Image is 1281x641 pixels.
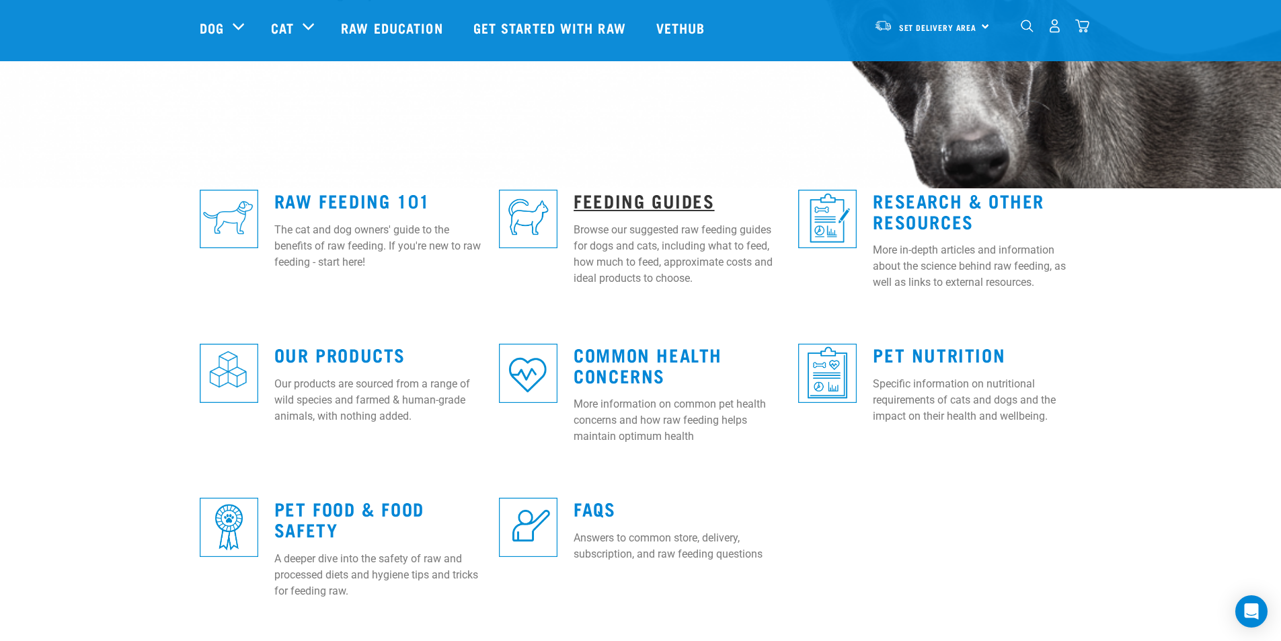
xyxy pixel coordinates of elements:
img: home-icon@2x.png [1075,19,1089,33]
img: van-moving.png [874,20,892,32]
img: re-icons-healthcheck3-sq-blue.png [798,344,857,402]
a: Raw Feeding 101 [274,195,430,205]
a: Get started with Raw [460,1,643,54]
img: re-icons-cat2-sq-blue.png [499,190,557,248]
span: Set Delivery Area [899,25,977,30]
a: Pet Nutrition [873,349,1005,359]
p: Answers to common store, delivery, subscription, and raw feeding questions [574,530,782,562]
p: Our products are sourced from a range of wild species and farmed & human-grade animals, with noth... [274,376,483,424]
p: Specific information on nutritional requirements of cats and dogs and the impact on their health ... [873,376,1081,424]
p: More in-depth articles and information about the science behind raw feeding, as well as links to ... [873,242,1081,291]
a: Common Health Concerns [574,349,722,380]
p: Browse our suggested raw feeding guides for dogs and cats, including what to feed, how much to fe... [574,222,782,287]
a: Our Products [274,349,405,359]
a: Raw Education [327,1,459,54]
img: user.png [1048,19,1062,33]
a: Cat [271,17,294,38]
a: FAQs [574,503,615,513]
div: Open Intercom Messenger [1235,595,1268,628]
a: Dog [200,17,224,38]
img: home-icon-1@2x.png [1021,20,1034,32]
p: The cat and dog owners' guide to the benefits of raw feeding. If you're new to raw feeding - star... [274,222,483,270]
img: re-icons-heart-sq-blue.png [499,344,557,402]
p: More information on common pet health concerns and how raw feeding helps maintain optimum health [574,396,782,445]
img: re-icons-cubes2-sq-blue.png [200,344,258,402]
a: Research & Other Resources [873,195,1044,226]
a: Vethub [643,1,722,54]
a: Feeding Guides [574,195,714,205]
img: re-icons-rosette-sq-blue.png [200,498,258,556]
p: A deeper dive into the safety of raw and processed diets and hygiene tips and tricks for feeding ... [274,551,483,599]
img: re-icons-healthcheck1-sq-blue.png [798,190,857,248]
img: re-icons-faq-sq-blue.png [499,498,557,556]
img: re-icons-dog3-sq-blue.png [200,190,258,248]
a: Pet Food & Food Safety [274,503,424,534]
